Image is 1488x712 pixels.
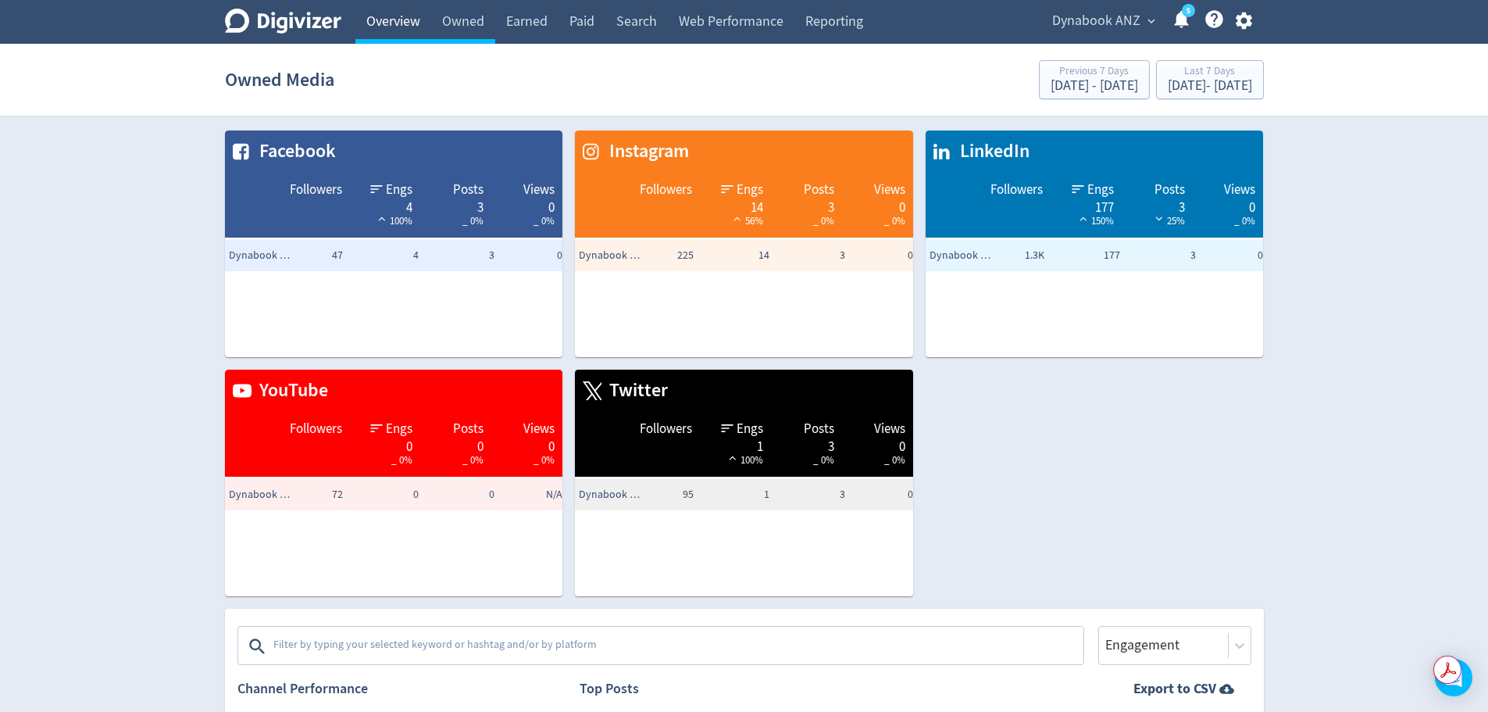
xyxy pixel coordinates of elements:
text: 5 [1186,5,1190,16]
div: 0 [499,438,555,450]
div: 3 [1129,199,1185,211]
div: 14 [708,199,763,211]
td: 1 [698,479,773,510]
button: Dynabook ANZ [1047,9,1159,34]
div: 0 [358,438,413,450]
span: _ 0% [884,214,905,227]
div: 3 [779,199,834,211]
h2: Top Posts [580,679,639,699]
span: 100% [725,453,763,467]
table: customized table [225,131,563,357]
td: 95 [622,479,698,510]
span: Posts [453,181,484,199]
span: _ 0% [884,453,905,467]
button: Previous 7 Days[DATE] - [DATE] [1039,60,1150,99]
button: Last 7 Days[DATE]- [DATE] [1156,60,1264,99]
span: _ 0% [813,453,834,467]
div: [DATE] - [DATE] [1168,79,1252,93]
h2: Channel Performance [237,679,550,699]
td: 3 [1124,240,1200,271]
td: N/A [498,479,574,510]
span: Followers [290,420,342,438]
div: 3 [779,438,834,450]
span: expand_more [1144,14,1158,28]
table: customized table [575,131,913,357]
td: 0 [849,479,925,510]
td: 0 [849,240,925,271]
span: _ 0% [813,214,834,227]
table: customized table [575,370,913,596]
span: Views [874,420,905,438]
a: 5 [1182,4,1195,17]
span: Followers [290,181,342,199]
span: Posts [1154,181,1185,199]
td: 0 [498,240,574,271]
span: 25% [1151,214,1185,227]
span: Engs [386,181,412,199]
td: 3 [423,240,498,271]
img: positive-performance-white.svg [730,213,745,224]
span: Views [523,181,555,199]
span: 150% [1076,214,1114,227]
div: 0 [1201,199,1256,211]
div: 0 [850,438,905,450]
span: Posts [453,420,484,438]
div: 4 [358,199,413,211]
span: Views [874,181,905,199]
span: Views [1224,181,1255,199]
h1: Owned Media [225,55,334,105]
span: Followers [640,420,692,438]
img: positive-performance-white.svg [374,213,390,224]
div: 177 [1058,199,1114,211]
img: positive-performance-white.svg [1076,213,1091,224]
span: Dynabook ANZ [229,487,291,503]
span: Followers [990,181,1043,199]
span: Instagram [601,138,689,165]
div: 0 [850,199,905,211]
div: 0 [428,438,484,450]
span: _ 0% [533,453,555,467]
span: Posts [804,420,834,438]
div: Last 7 Days [1168,66,1252,79]
div: 3 [428,199,484,211]
span: _ 0% [1234,214,1255,227]
td: 0 [1200,240,1276,271]
span: _ 0% [462,214,484,227]
div: Previous 7 Days [1051,66,1138,79]
span: Twitter [601,377,668,404]
img: positive-performance-white.svg [725,452,740,463]
span: _ 0% [533,214,555,227]
td: 0 [423,479,498,510]
span: Views [523,420,555,438]
span: Dynabook ANZ [579,248,641,263]
span: Engs [737,181,763,199]
span: Facebook [252,138,336,165]
table: customized table [926,131,1264,357]
span: LinkedIn [952,138,1029,165]
span: Dynabook ANZ [579,487,641,503]
td: 47 [272,240,348,271]
span: Engs [737,420,763,438]
span: 56% [730,214,763,227]
span: _ 0% [462,453,484,467]
td: 177 [1048,240,1124,271]
span: Engs [1087,181,1114,199]
td: 225 [622,240,698,271]
span: 100% [374,214,412,227]
td: 14 [698,240,773,271]
span: _ 0% [391,453,412,467]
span: Dynabook ANZ [930,248,992,263]
div: [DATE] - [DATE] [1051,79,1138,93]
span: Engs [386,420,412,438]
td: 72 [272,479,348,510]
img: negative-performance-white.svg [1151,213,1167,224]
td: 0 [347,479,423,510]
span: YouTube [252,377,328,404]
span: Followers [640,181,692,199]
strong: Export to CSV [1133,679,1216,699]
td: 3 [773,479,849,510]
span: Dynabook ANZ [229,248,291,263]
span: Dynabook ANZ [1052,9,1140,34]
div: 1 [708,438,763,450]
td: 4 [347,240,423,271]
